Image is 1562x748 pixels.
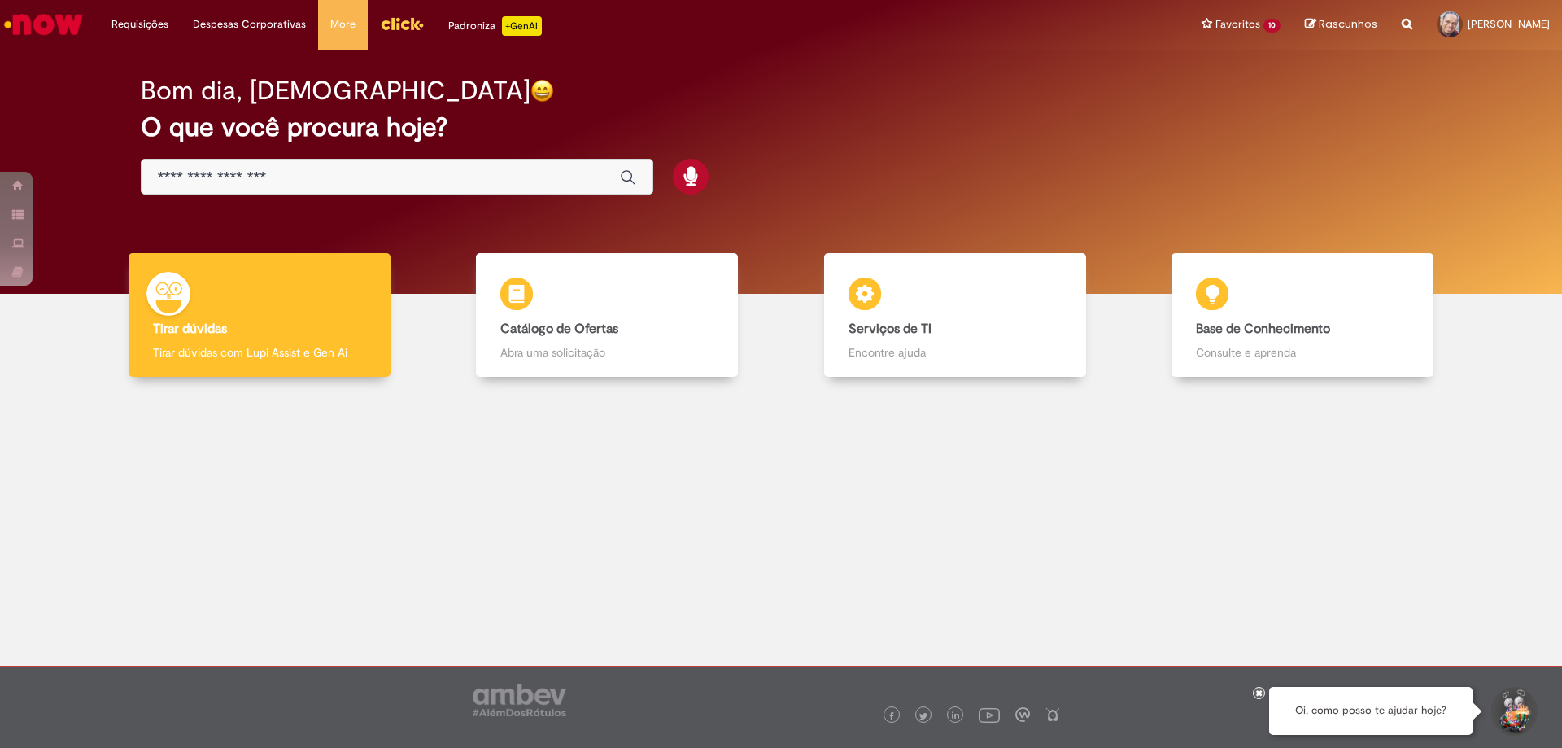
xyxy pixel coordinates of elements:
img: logo_footer_workplace.png [1015,707,1030,722]
b: Serviços de TI [849,321,932,337]
a: Catálogo de Ofertas Abra uma solicitação [434,253,782,378]
p: Consulte e aprenda [1196,344,1409,361]
a: Base de Conhecimento Consulte e aprenda [1129,253,1477,378]
span: Favoritos [1215,16,1260,33]
img: logo_footer_facebook.png [888,712,896,720]
span: Requisições [111,16,168,33]
span: More [330,16,356,33]
img: logo_footer_youtube.png [979,704,1000,725]
span: [PERSON_NAME] [1468,17,1550,31]
span: Rascunhos [1319,16,1377,32]
p: +GenAi [502,16,542,36]
div: Oi, como posso te ajudar hoje? [1269,687,1473,735]
img: logo_footer_linkedin.png [952,711,960,721]
a: Tirar dúvidas Tirar dúvidas com Lupi Assist e Gen Ai [85,253,434,378]
img: click_logo_yellow_360x200.png [380,11,424,36]
p: Encontre ajuda [849,344,1062,361]
img: logo_footer_twitter.png [919,712,927,720]
img: logo_footer_ambev_rotulo_gray.png [473,684,566,716]
a: Rascunhos [1305,17,1377,33]
b: Tirar dúvidas [153,321,227,337]
b: Base de Conhecimento [1196,321,1330,337]
button: Iniciar Conversa de Suporte [1489,687,1538,736]
h2: Bom dia, [DEMOGRAPHIC_DATA] [141,77,530,105]
h2: O que você procura hoje? [141,113,1422,142]
div: Padroniza [448,16,542,36]
p: Abra uma solicitação [500,344,713,361]
p: Tirar dúvidas com Lupi Assist e Gen Ai [153,344,366,361]
img: happy-face.png [530,79,554,103]
img: ServiceNow [2,8,85,41]
span: 10 [1263,19,1281,33]
img: logo_footer_naosei.png [1045,707,1060,722]
a: Serviços de TI Encontre ajuda [781,253,1129,378]
b: Catálogo de Ofertas [500,321,618,337]
span: Despesas Corporativas [193,16,306,33]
